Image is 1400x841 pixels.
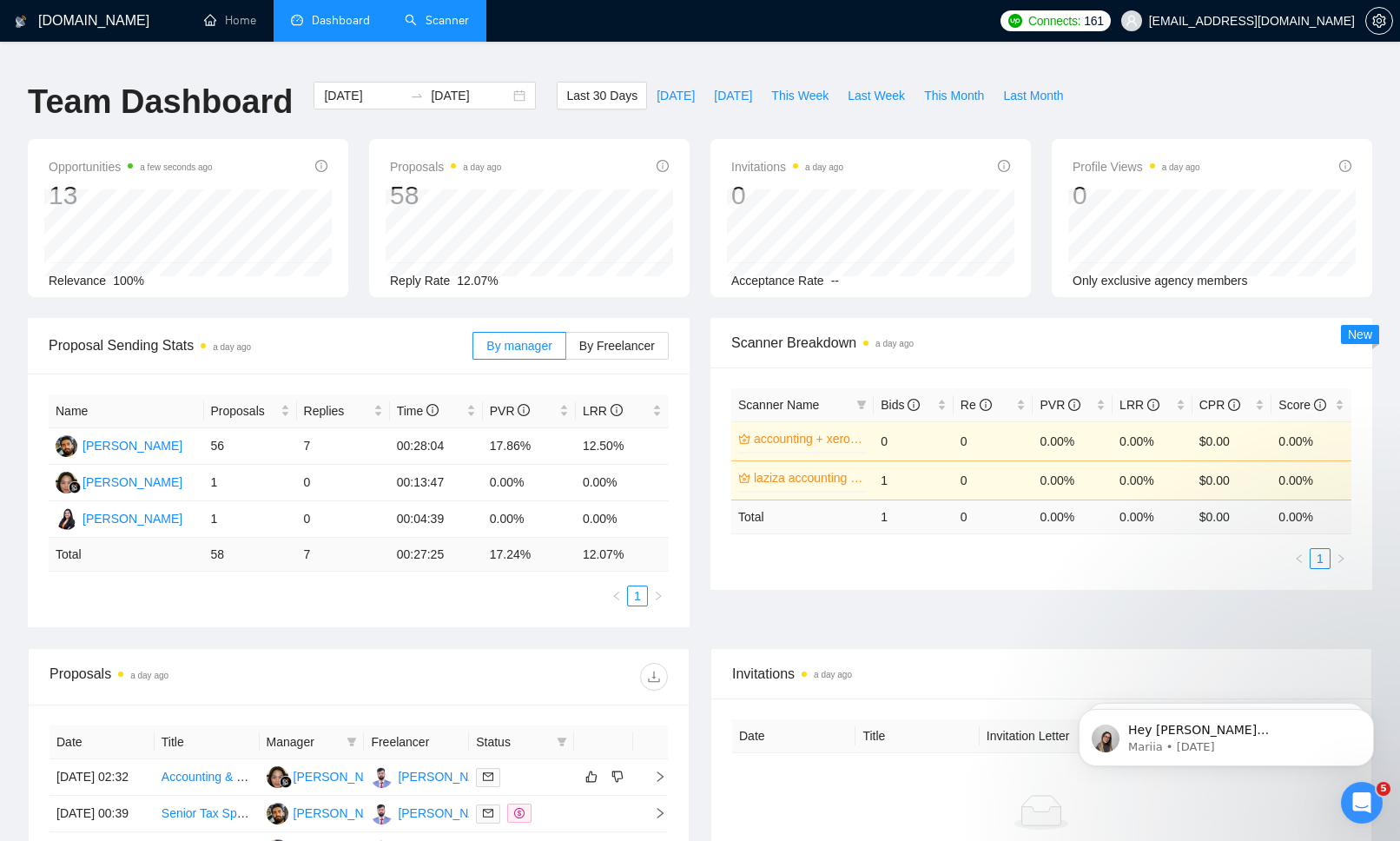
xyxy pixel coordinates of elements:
[731,500,874,533] td: Total
[213,342,251,352] time: a day ago
[49,334,472,356] span: Proposal Sending Stats
[267,803,288,824] img: RM
[1192,460,1272,500] td: $0.00
[1008,14,1022,28] img: upwork-logo.png
[1028,11,1080,30] span: Connects:
[77,305,868,319] span: Hey there! Hope you're doing great 😊 It’s been a bit quiet here - just checking in to see if ther...
[1348,328,1372,341] span: New
[155,796,260,832] td: Senior Tax Specialist
[754,429,863,448] a: accounting + xero long term
[1033,500,1113,533] td: 0.00 %
[116,542,231,612] button: Messages
[36,396,290,414] div: We typically reply in under a minute
[954,500,1033,533] td: 0
[657,160,669,172] span: info-circle
[762,82,838,109] button: This Week
[483,771,493,782] span: mail
[576,501,669,538] td: 0.00%
[848,86,905,105] span: Last Week
[83,436,182,455] div: [PERSON_NAME]
[398,767,498,786] div: [PERSON_NAME]
[312,13,370,28] span: Dashboard
[980,399,992,411] span: info-circle
[324,86,403,105] input: Start date
[738,433,750,445] span: crown
[856,400,867,410] span: filter
[38,586,77,598] span: Home
[611,770,624,784] span: dislike
[585,770,598,784] span: like
[1228,399,1240,411] span: info-circle
[371,803,393,824] img: GS
[838,82,915,109] button: Last Week
[1113,500,1192,533] td: 0.00 %
[814,670,852,679] time: a day ago
[130,671,168,680] time: a day ago
[954,421,1033,460] td: 0
[50,663,359,691] div: Proposals
[915,82,994,109] button: This Month
[1311,549,1330,568] a: 1
[476,732,550,752] span: Status
[371,769,498,783] a: GS[PERSON_NAME]
[426,404,439,416] span: info-circle
[648,586,669,606] button: right
[211,401,277,420] span: Proposals
[204,538,297,572] td: 58
[1339,160,1351,172] span: info-circle
[731,274,824,288] span: Acceptance Rate
[162,770,348,784] a: Accounting & Collections Assistant
[36,278,312,296] div: Recent message
[606,586,627,606] button: left
[1073,179,1200,212] div: 0
[390,179,501,212] div: 58
[1053,672,1400,794] iframe: Intercom notifications message
[390,156,501,177] span: Proposals
[83,509,182,528] div: [PERSON_NAME]
[297,501,390,538] td: 0
[35,123,313,212] p: Hi [PERSON_NAME][EMAIL_ADDRESS][DOMAIN_NAME] 👋
[49,274,106,288] span: Relevance
[924,86,984,105] span: This Month
[553,729,571,755] span: filter
[606,586,627,606] li: Previous Page
[56,474,182,488] a: NN[PERSON_NAME]
[483,808,493,818] span: mail
[704,82,762,109] button: [DATE]
[267,766,288,788] img: NN
[280,776,292,788] img: gigradar-bm.png
[954,460,1033,500] td: 0
[640,771,666,783] span: right
[186,28,221,63] img: Profile image for Oleksandr
[576,465,669,501] td: 0.00%
[874,500,954,533] td: 1
[961,398,992,412] span: Re
[56,511,182,525] a: CB[PERSON_NAME]
[1003,86,1063,105] span: Last Month
[998,160,1010,172] span: info-circle
[640,663,668,691] button: download
[1192,500,1272,533] td: $ 0.00
[50,796,155,832] td: [DATE] 00:39
[18,289,329,354] div: Profile image for IrynaHey there! Hope you're doing great 😊 It’s been a bit quiet here - just che...
[204,428,297,465] td: 56
[371,766,393,788] img: GS
[1278,398,1325,412] span: Score
[1365,14,1393,28] a: setting
[640,807,666,819] span: right
[398,804,498,823] div: [PERSON_NAME]
[267,769,393,783] a: NN[PERSON_NAME]
[15,8,27,36] img: logo
[1289,548,1310,569] li: Previous Page
[1033,460,1113,500] td: 0.00%
[49,179,213,212] div: 13
[855,719,979,753] th: Title
[155,759,260,796] td: Accounting & Collections Assistant
[1068,399,1080,411] span: info-circle
[294,767,393,786] div: [PERSON_NAME]
[576,428,669,465] td: 12.50%
[56,508,77,530] img: CB
[371,805,498,819] a: GS[PERSON_NAME]
[1331,548,1351,569] li: Next Page
[628,586,647,606] a: 1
